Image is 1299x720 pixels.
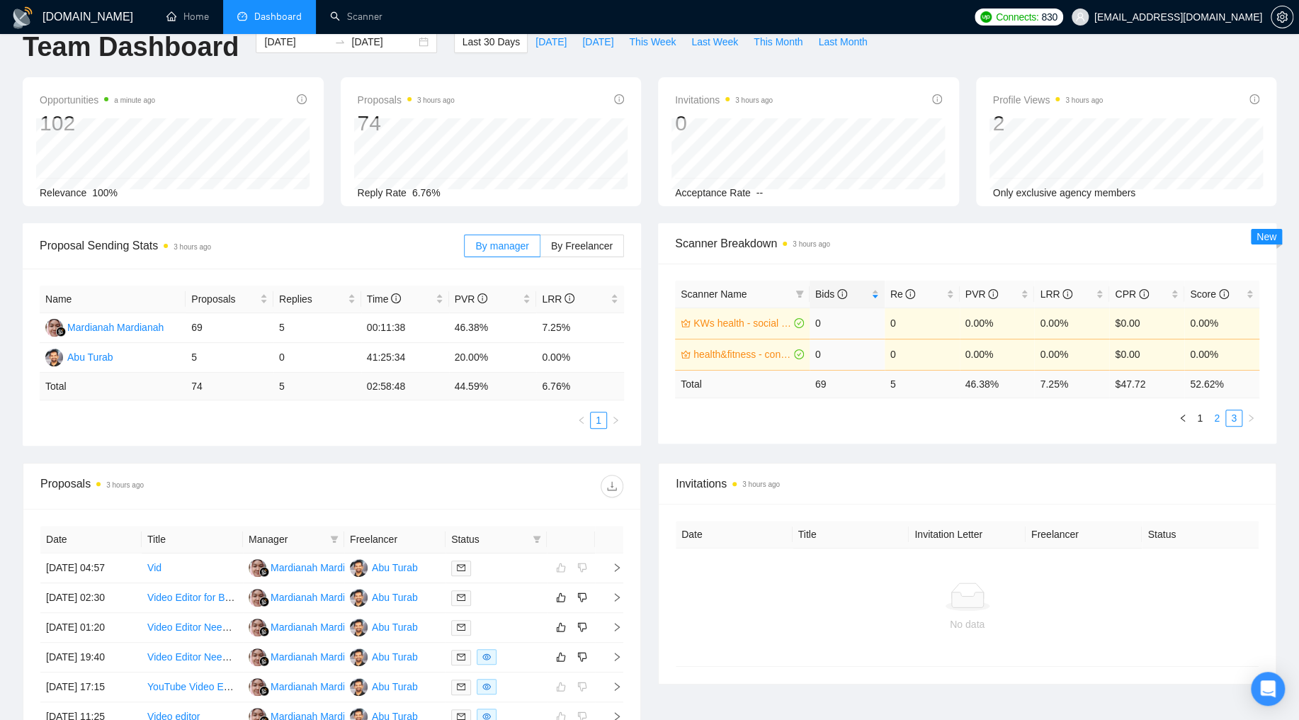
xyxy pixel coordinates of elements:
[249,591,367,602] a: MMMardianah Mardianah
[40,553,142,583] td: [DATE] 04:57
[334,36,346,47] span: to
[676,475,1259,493] span: Invitations
[249,561,367,573] a: MMMardianah Mardianah
[810,370,885,398] td: 69
[264,34,329,50] input: Start date
[629,34,676,50] span: This Week
[885,370,960,398] td: 5
[675,187,751,198] span: Acceptance Rate
[350,621,418,632] a: ATAbu Turab
[885,308,960,339] td: 0
[40,673,142,702] td: [DATE] 17:15
[687,617,1247,632] div: No data
[142,553,243,583] td: Vid
[191,291,257,307] span: Proposals
[334,36,346,47] span: swap-right
[590,412,607,429] li: 1
[794,349,804,359] span: check-circle
[350,680,418,692] a: ATAbu Turab
[477,293,487,303] span: info-circle
[457,623,465,631] span: mail
[1174,410,1191,427] li: Previous Page
[45,321,164,332] a: MMMardianah Mardianah
[147,681,409,692] a: YouTube Video Editor & Thumbnail Creator (Ongoing Work)
[1271,11,1293,23] span: setting
[1174,410,1191,427] button: left
[186,286,273,313] th: Proposals
[147,592,365,603] a: Video Editor for B2B YouTube & LinkedIn Content
[556,592,566,603] span: like
[40,110,155,137] div: 102
[67,349,113,365] div: Abu Turab
[601,475,623,497] button: download
[574,30,621,53] button: [DATE]
[1041,9,1057,25] span: 830
[249,621,367,632] a: MMMardianah Mardianah
[457,593,465,602] span: mail
[601,652,622,662] span: right
[259,597,269,607] img: gigradar-bm.png
[350,559,368,577] img: AT
[1271,11,1293,23] a: setting
[449,313,537,343] td: 46.38%
[1242,410,1259,427] button: right
[1034,370,1109,398] td: 7.25 %
[249,651,367,662] a: MMMardianah Mardianah
[259,567,269,577] img: gigradar-bm.png
[358,91,455,108] span: Proposals
[273,373,361,400] td: 5
[40,187,86,198] span: Relevance
[815,288,847,300] span: Bids
[361,343,449,373] td: 41:25:34
[577,416,586,424] span: left
[573,412,590,429] li: Previous Page
[621,30,683,53] button: This Week
[960,370,1035,398] td: 46.38 %
[40,373,186,400] td: Total
[350,619,368,636] img: AT
[996,9,1038,25] span: Connects:
[607,412,624,429] button: right
[142,643,243,673] td: Video Editor Needed for B2B Educational and Product Introduction Videos
[1065,96,1103,104] time: 3 hours ago
[1226,410,1242,426] a: 3
[449,373,537,400] td: 44.59 %
[793,240,830,248] time: 3 hours ago
[577,621,587,633] span: dislike
[1179,414,1187,422] span: left
[1271,6,1293,28] button: setting
[147,651,472,663] a: Video Editor Needed for B2B Educational and Product Introduction Videos
[746,30,810,53] button: This Month
[693,315,791,331] a: KWs health - social media manag*
[601,682,622,692] span: right
[1208,410,1225,427] li: 2
[45,351,113,362] a: ATAbu Turab
[1249,94,1259,104] span: info-circle
[960,339,1035,370] td: 0.00%
[1062,289,1072,299] span: info-circle
[614,94,624,104] span: info-circle
[249,531,324,547] span: Manager
[186,313,273,343] td: 69
[793,521,909,549] th: Title
[993,187,1136,198] span: Only exclusive agency members
[601,480,623,492] span: download
[1139,289,1149,299] span: info-circle
[675,370,810,398] td: Total
[535,34,567,50] span: [DATE]
[56,327,66,337] img: gigradar-bm.png
[367,293,401,305] span: Time
[1142,521,1259,549] th: Status
[451,531,527,547] span: Status
[350,589,368,607] img: AT
[249,589,266,607] img: MM
[577,592,587,603] span: dislike
[166,11,209,23] a: homeHome
[1109,339,1184,370] td: $0.00
[756,187,763,198] span: --
[681,318,691,328] span: crown
[454,30,528,53] button: Last 30 Days
[249,559,266,577] img: MM
[40,613,142,643] td: [DATE] 01:20
[676,521,793,549] th: Date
